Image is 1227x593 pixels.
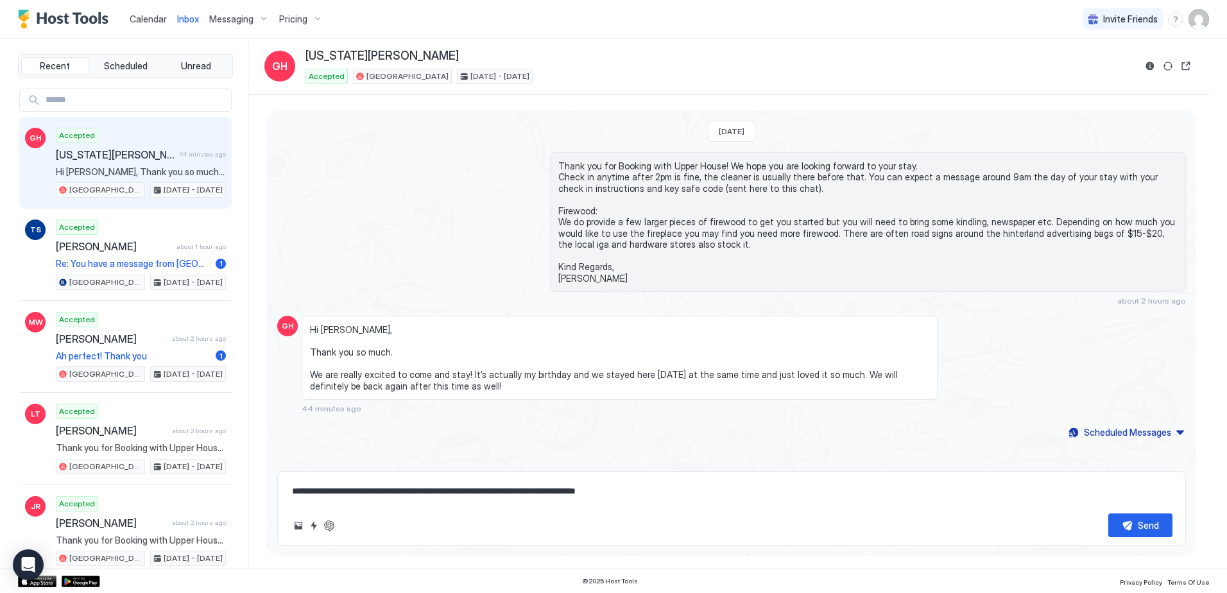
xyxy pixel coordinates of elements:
[164,368,223,380] span: [DATE] - [DATE]
[56,424,167,437] span: [PERSON_NAME]
[172,427,226,435] span: about 2 hours ago
[18,10,114,29] a: Host Tools Logo
[1084,425,1171,439] div: Scheduled Messages
[219,259,223,268] span: 1
[1108,513,1172,537] button: Send
[164,461,223,472] span: [DATE] - [DATE]
[582,577,638,585] span: © 2025 Host Tools
[1067,424,1186,441] button: Scheduled Messages
[56,258,210,270] span: Re: You have a message from [GEOGRAPHIC_DATA] Good morning [PERSON_NAME], Thanks for your email w...
[164,553,223,564] span: [DATE] - [DATE]
[21,57,89,75] button: Recent
[59,221,95,233] span: Accepted
[59,130,95,141] span: Accepted
[56,535,226,546] span: Thank you for Booking with Upper House! We hope you are looking forward to your stay. Check in an...
[310,324,929,391] span: Hi [PERSON_NAME], Thank you so much. We are really excited to come and stay! It’s actually my bir...
[69,368,142,380] span: [GEOGRAPHIC_DATA]
[69,553,142,564] span: [GEOGRAPHIC_DATA]
[177,13,199,24] span: Inbox
[470,71,529,82] span: [DATE] - [DATE]
[31,501,40,512] span: JR
[28,316,43,328] span: MW
[59,314,95,325] span: Accepted
[322,518,337,533] button: ChatGPT Auto Reply
[1142,58,1158,74] button: Reservation information
[18,54,233,78] div: tab-group
[1168,12,1183,27] div: menu
[1178,58,1194,74] button: Open reservation
[56,517,167,529] span: [PERSON_NAME]
[1103,13,1158,25] span: Invite Friends
[282,320,294,332] span: GH
[719,126,744,136] span: [DATE]
[40,89,231,111] input: Input Field
[1120,574,1162,588] a: Privacy Policy
[162,57,230,75] button: Unread
[1188,9,1209,30] div: User profile
[1138,519,1159,532] div: Send
[30,224,41,236] span: TS
[69,184,142,196] span: [GEOGRAPHIC_DATA]
[302,404,361,413] span: 44 minutes ago
[309,71,345,82] span: Accepted
[1167,578,1209,586] span: Terms Of Use
[130,13,167,24] span: Calendar
[181,60,211,72] span: Unread
[18,576,56,587] a: App Store
[209,13,253,25] span: Messaging
[1117,296,1186,305] span: about 2 hours ago
[56,148,174,161] span: [US_STATE][PERSON_NAME]
[69,277,142,288] span: [GEOGRAPHIC_DATA]
[219,351,223,361] span: 1
[104,60,148,72] span: Scheduled
[272,58,287,74] span: GH
[366,71,449,82] span: [GEOGRAPHIC_DATA]
[13,549,44,580] div: Open Intercom Messenger
[69,461,142,472] span: [GEOGRAPHIC_DATA]
[306,518,322,533] button: Quick reply
[56,442,226,454] span: Thank you for Booking with Upper House! We hope you are looking forward to your stay. Check in an...
[279,13,307,25] span: Pricing
[40,60,70,72] span: Recent
[56,166,226,178] span: Hi [PERSON_NAME], Thank you so much. We are really excited to come and stay! It’s actually my bir...
[1120,578,1162,586] span: Privacy Policy
[56,350,210,362] span: Ah perfect! Thank you
[30,132,42,144] span: GH
[305,49,459,64] span: [US_STATE][PERSON_NAME]
[56,332,167,345] span: [PERSON_NAME]
[92,57,160,75] button: Scheduled
[291,518,306,533] button: Upload image
[164,184,223,196] span: [DATE] - [DATE]
[62,576,100,587] a: Google Play Store
[1160,58,1176,74] button: Sync reservation
[558,160,1178,284] span: Thank you for Booking with Upper House! We hope you are looking forward to your stay. Check in an...
[176,243,226,251] span: about 1 hour ago
[179,150,226,159] span: 44 minutes ago
[172,519,226,527] span: about 2 hours ago
[59,406,95,417] span: Accepted
[56,240,171,253] span: [PERSON_NAME]
[1167,574,1209,588] a: Terms Of Use
[59,498,95,510] span: Accepted
[172,334,226,343] span: about 2 hours ago
[177,12,199,26] a: Inbox
[164,277,223,288] span: [DATE] - [DATE]
[31,408,40,420] span: LT
[130,12,167,26] a: Calendar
